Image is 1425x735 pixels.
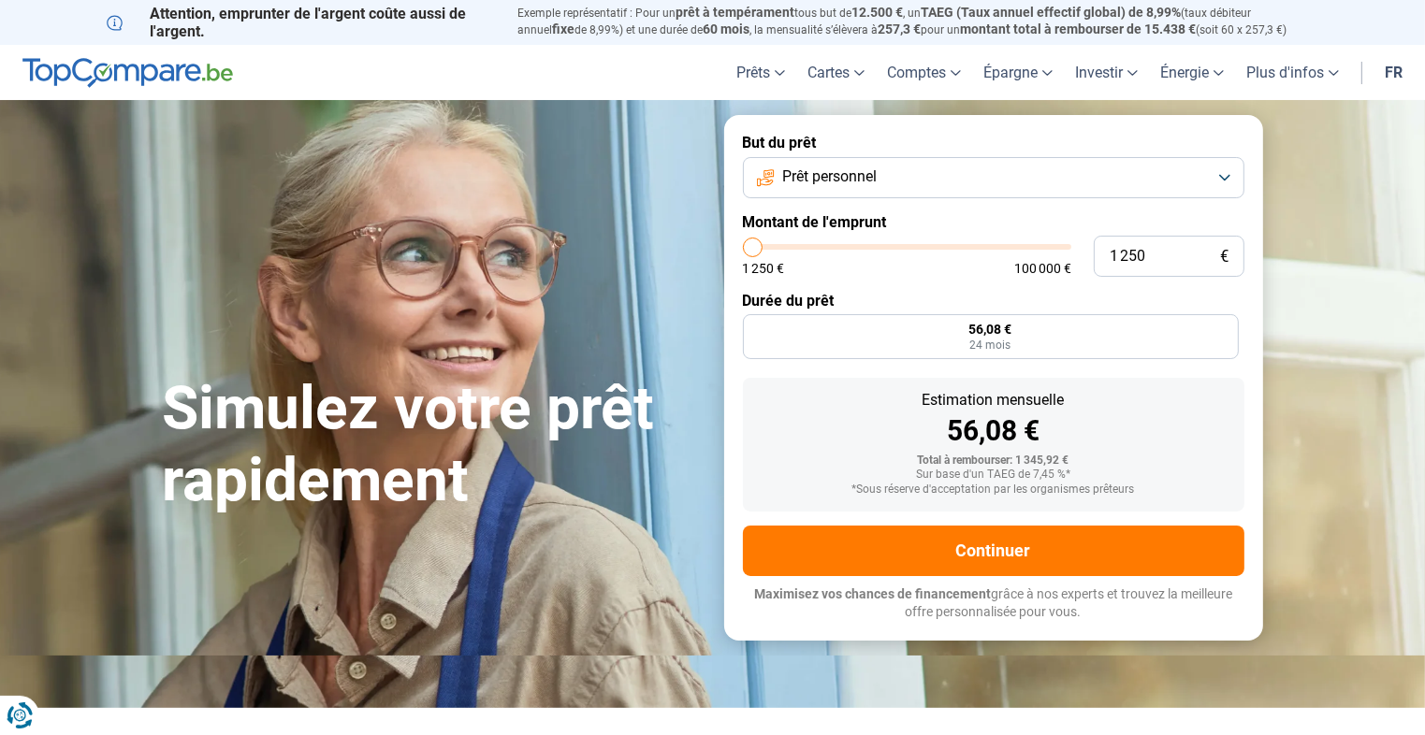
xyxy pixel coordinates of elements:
[704,22,750,36] span: 60 mois
[163,373,702,517] h1: Simulez votre prêt rapidement
[518,5,1319,38] p: Exemple représentatif : Pour un tous but de , un (taux débiteur annuel de 8,99%) et une durée de ...
[754,586,991,601] span: Maximisez vos chances de financement
[725,45,796,100] a: Prêts
[972,45,1064,100] a: Épargne
[553,22,575,36] span: fixe
[743,134,1244,151] label: But du prêt
[743,213,1244,231] label: Montant de l'emprunt
[22,58,233,88] img: TopCompare
[743,585,1244,622] p: grâce à nos experts et trouvez la meilleure offre personnalisée pour vous.
[1374,45,1414,100] a: fr
[107,5,496,40] p: Attention, emprunter de l'argent coûte aussi de l'argent.
[969,323,1012,336] span: 56,08 €
[743,292,1244,310] label: Durée du prêt
[782,166,877,187] span: Prêt personnel
[758,393,1229,408] div: Estimation mensuelle
[1014,262,1071,275] span: 100 000 €
[758,417,1229,445] div: 56,08 €
[879,22,922,36] span: 257,3 €
[852,5,904,20] span: 12.500 €
[743,526,1244,576] button: Continuer
[758,468,1229,482] div: Sur base d'un TAEG de 7,45 %*
[922,5,1182,20] span: TAEG (Taux annuel effectif global) de 8,99%
[1221,249,1229,265] span: €
[743,262,785,275] span: 1 250 €
[758,454,1229,468] div: Total à rembourser: 1 345,92 €
[796,45,876,100] a: Cartes
[743,157,1244,198] button: Prêt personnel
[676,5,795,20] span: prêt à tempérament
[1149,45,1235,100] a: Énergie
[876,45,972,100] a: Comptes
[1064,45,1149,100] a: Investir
[1235,45,1350,100] a: Plus d'infos
[970,339,1011,351] span: 24 mois
[758,483,1229,497] div: *Sous réserve d'acceptation par les organismes prêteurs
[961,22,1197,36] span: montant total à rembourser de 15.438 €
